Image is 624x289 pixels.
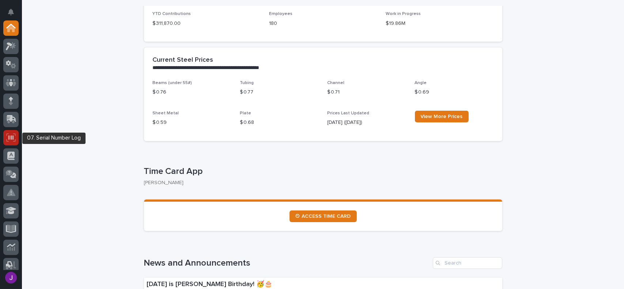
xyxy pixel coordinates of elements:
[433,257,502,269] input: Search
[144,180,496,186] p: [PERSON_NAME]
[144,258,430,269] h1: News and Announcements
[3,270,19,285] button: users-avatar
[295,214,351,219] span: ⏲ ACCESS TIME CARD
[153,81,192,85] span: Beams (under 55#)
[415,111,469,122] a: View More Prices
[386,12,421,16] span: Work in Progress
[3,4,19,20] button: Notifications
[240,119,319,126] p: $ 0.68
[9,9,19,20] div: Notifications
[153,20,261,27] p: $ 311,870.00
[386,20,493,27] p: $19.86M
[240,81,254,85] span: Tubing
[153,119,231,126] p: $ 0.59
[153,111,179,115] span: Sheet Metal
[153,56,213,64] h2: Current Steel Prices
[415,81,427,85] span: Angle
[415,88,493,96] p: $ 0.69
[328,88,406,96] p: $ 0.71
[328,111,370,115] span: Prices Last Updated
[240,111,252,115] span: Plate
[328,81,345,85] span: Channel
[290,210,357,222] a: ⏲ ACCESS TIME CARD
[328,119,406,126] p: [DATE] ([DATE])
[147,281,393,289] p: [DATE] is [PERSON_NAME] Birthday! 🥳🎂
[269,12,292,16] span: Employees
[153,88,231,96] p: $ 0.76
[240,88,319,96] p: $ 0.77
[144,166,499,177] p: Time Card App
[421,114,463,119] span: View More Prices
[269,20,377,27] p: 180
[153,12,191,16] span: YTD Contributions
